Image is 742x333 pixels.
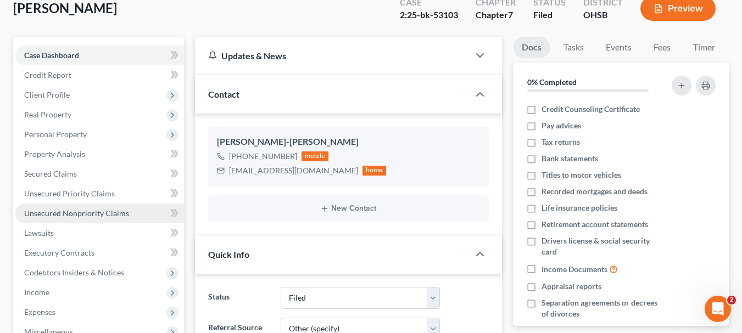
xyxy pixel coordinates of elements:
[542,264,607,275] span: Income Documents
[542,120,581,131] span: Pay advices
[24,169,77,178] span: Secured Claims
[15,204,184,223] a: Unsecured Nonpriority Claims
[217,136,480,149] div: [PERSON_NAME]-[PERSON_NAME]
[542,186,648,197] span: Recorded mortgages and deeds
[542,104,640,115] span: Credit Counseling Certificate
[24,129,87,139] span: Personal Property
[217,204,480,213] button: New Contact
[542,170,621,180] span: Titles to motor vehicles
[229,165,358,176] div: [EMAIL_ADDRESS][DOMAIN_NAME]
[24,287,49,297] span: Income
[542,219,648,230] span: Retirement account statements
[705,296,731,322] iframe: Intercom live chat
[229,151,297,162] div: [PHONE_NUMBER]
[208,249,249,259] span: Quick Info
[645,37,680,58] a: Fees
[203,287,276,309] label: Status
[15,46,184,65] a: Case Dashboard
[15,243,184,263] a: Executory Contracts
[24,268,124,277] span: Codebtors Insiders & Notices
[400,9,458,21] div: 2:25-bk-53103
[24,307,55,317] span: Expenses
[208,89,239,99] span: Contact
[15,184,184,204] a: Unsecured Priority Claims
[15,144,184,164] a: Property Analysis
[555,37,593,58] a: Tasks
[24,50,79,60] span: Case Dashboard
[24,90,70,99] span: Client Profile
[15,65,184,85] a: Credit Report
[542,153,598,164] span: Bank statements
[362,166,387,176] div: home
[542,202,617,213] span: Life insurance policies
[684,37,724,58] a: Timer
[24,149,85,159] span: Property Analysis
[527,77,577,87] strong: 0% Completed
[476,9,516,21] div: Chapter
[542,281,601,292] span: Appraisal reports
[508,9,513,20] span: 7
[15,223,184,243] a: Lawsuits
[513,37,550,58] a: Docs
[208,50,456,61] div: Updates & News
[533,9,566,21] div: Filed
[727,296,736,304] span: 2
[24,208,129,218] span: Unsecured Nonpriority Claims
[24,70,71,80] span: Credit Report
[597,37,640,58] a: Events
[542,137,580,148] span: Tax returns
[542,297,666,319] span: Separation agreements or decrees of divorces
[24,228,54,238] span: Lawsuits
[24,110,71,119] span: Real Property
[24,189,115,198] span: Unsecured Priority Claims
[24,248,94,257] span: Executory Contracts
[542,235,666,257] span: Drivers license & social security card
[302,151,329,161] div: mobile
[583,9,623,21] div: OHSB
[15,164,184,184] a: Secured Claims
